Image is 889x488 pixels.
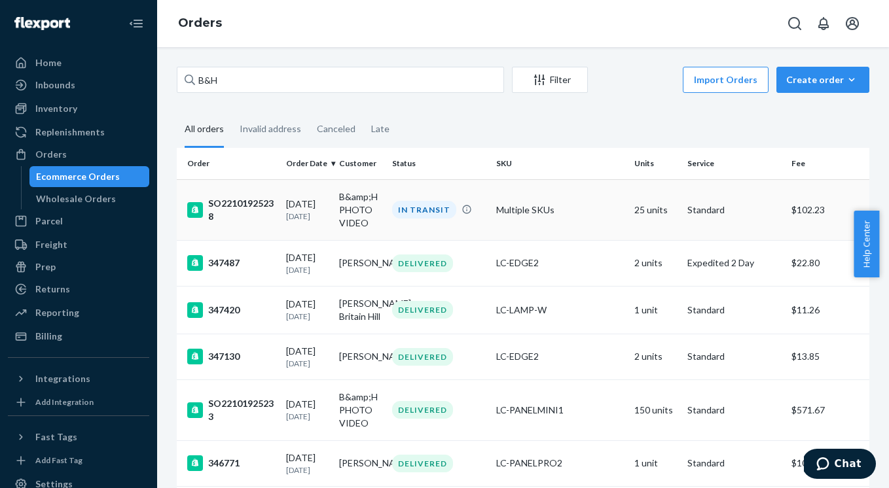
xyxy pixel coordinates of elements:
a: Prep [8,256,149,277]
div: Reporting [35,306,79,319]
p: Standard [687,203,781,217]
button: Help Center [854,211,879,277]
a: Replenishments [8,122,149,143]
button: Integrations [8,368,149,389]
td: 25 units [629,179,682,240]
div: 347420 [187,302,276,318]
div: Prep [35,260,56,273]
div: [DATE] [286,298,329,322]
div: Fast Tags [35,430,77,444]
td: Multiple SKUs [491,179,630,240]
div: Filter [513,73,587,86]
div: SO22101925233 [187,397,276,423]
td: 2 units [629,334,682,379]
div: DELIVERED [392,455,453,472]
th: Status [387,148,491,179]
input: Search orders [177,67,504,93]
td: B&amp;H PHOTO VIDEO [334,379,387,440]
button: Fast Tags [8,427,149,447]
div: All orders [185,112,224,148]
div: Home [35,56,62,69]
a: Add Integration [8,394,149,410]
p: Standard [687,304,781,317]
td: [PERSON_NAME] [334,440,387,486]
td: $11.26 [786,286,869,334]
a: Inventory [8,98,149,119]
td: $13.85 [786,334,869,379]
div: LC-PANELMINI1 [496,404,625,417]
a: Inbounds [8,75,149,96]
button: Create order [776,67,869,93]
div: SO22101925238 [187,197,276,223]
p: [DATE] [286,358,329,369]
div: Inventory [35,102,77,115]
th: Units [629,148,682,179]
div: LC-LAMP-W [496,304,625,317]
td: [PERSON_NAME] [334,334,387,379]
div: Customer [339,158,382,169]
a: Orders [8,144,149,165]
div: Late [371,112,390,146]
a: Parcel [8,211,149,232]
a: Freight [8,234,149,255]
td: 2 units [629,240,682,286]
div: Invalid address [240,112,301,146]
div: [DATE] [286,451,329,476]
td: $571.67 [786,379,869,440]
p: [DATE] [286,211,329,222]
button: Open Search Box [782,10,808,37]
div: DELIVERED [392,254,453,272]
div: Add Integration [35,396,94,408]
a: Ecommerce Orders [29,166,150,187]
div: Freight [35,238,67,251]
th: Order [177,148,281,179]
button: Open notifications [810,10,837,37]
td: B&amp;H PHOTO VIDEO [334,179,387,240]
a: Reporting [8,302,149,323]
div: LC-EDGE2 [496,350,625,363]
div: [DATE] [286,198,329,222]
th: Service [682,148,786,179]
p: Expedited 2 Day [687,256,781,270]
a: Home [8,52,149,73]
button: Open account menu [839,10,865,37]
a: Orders [178,16,222,30]
div: Returns [35,283,70,296]
td: $102.23 [786,179,869,240]
td: [PERSON_NAME] [334,240,387,286]
p: [DATE] [286,311,329,322]
th: Fee [786,148,869,179]
td: $10.50 [786,440,869,486]
a: Wholesale Orders [29,188,150,209]
div: LC-EDGE2 [496,256,625,270]
p: Standard [687,404,781,417]
iframe: Opens a widget where you can chat to one of our agents [804,449,876,481]
p: Standard [687,350,781,363]
div: [DATE] [286,398,329,422]
div: 347130 [187,349,276,364]
div: Wholesale Orders [36,192,116,205]
div: Create order [786,73,860,86]
div: Billing [35,330,62,343]
div: Integrations [35,372,90,385]
a: Returns [8,279,149,300]
td: 1 unit [629,440,682,486]
div: Replenishments [35,126,105,139]
div: Parcel [35,215,63,228]
div: Ecommerce Orders [36,170,120,183]
div: IN TRANSIT [392,201,456,218]
p: [DATE] [286,264,329,275]
td: [PERSON_NAME] Britain Hill [334,286,387,334]
div: 346771 [187,455,276,471]
div: 347487 [187,255,276,271]
button: Import Orders [683,67,769,93]
div: DELIVERED [392,401,453,419]
a: Add Fast Tag [8,453,149,468]
td: $22.80 [786,240,869,286]
button: Filter [512,67,588,93]
img: Flexport logo [14,17,70,30]
th: SKU [491,148,630,179]
th: Order Date [281,148,334,179]
div: DELIVERED [392,348,453,366]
